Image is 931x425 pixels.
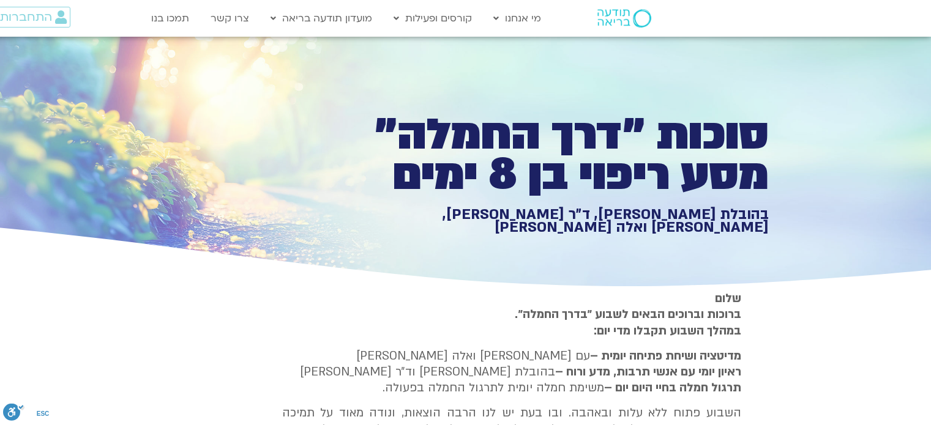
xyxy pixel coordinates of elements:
[555,364,741,380] b: ראיון יומי עם אנשי תרבות, מדע ורוח –
[590,348,741,364] strong: מדיטציה ושיחת פתיחה יומית –
[604,380,741,396] b: תרגול חמלה בחיי היום יום –
[264,7,378,30] a: מועדון תודעה בריאה
[597,9,651,28] img: תודעה בריאה
[487,7,547,30] a: מי אנחנו
[715,290,741,306] strong: שלום
[282,348,741,396] p: עם [PERSON_NAME] ואלה [PERSON_NAME] בהובלת [PERSON_NAME] וד״ר [PERSON_NAME] משימת חמלה יומית לתרג...
[515,306,741,338] strong: ברוכות וברוכים הבאים לשבוע ״בדרך החמלה״. במהלך השבוע תקבלו מדי יום:
[345,208,769,234] h1: בהובלת [PERSON_NAME], ד״ר [PERSON_NAME], [PERSON_NAME] ואלה [PERSON_NAME]
[345,115,769,195] h1: סוכות ״דרך החמלה״ מסע ריפוי בן 8 ימים
[204,7,255,30] a: צרו קשר
[387,7,478,30] a: קורסים ופעילות
[145,7,195,30] a: תמכו בנו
